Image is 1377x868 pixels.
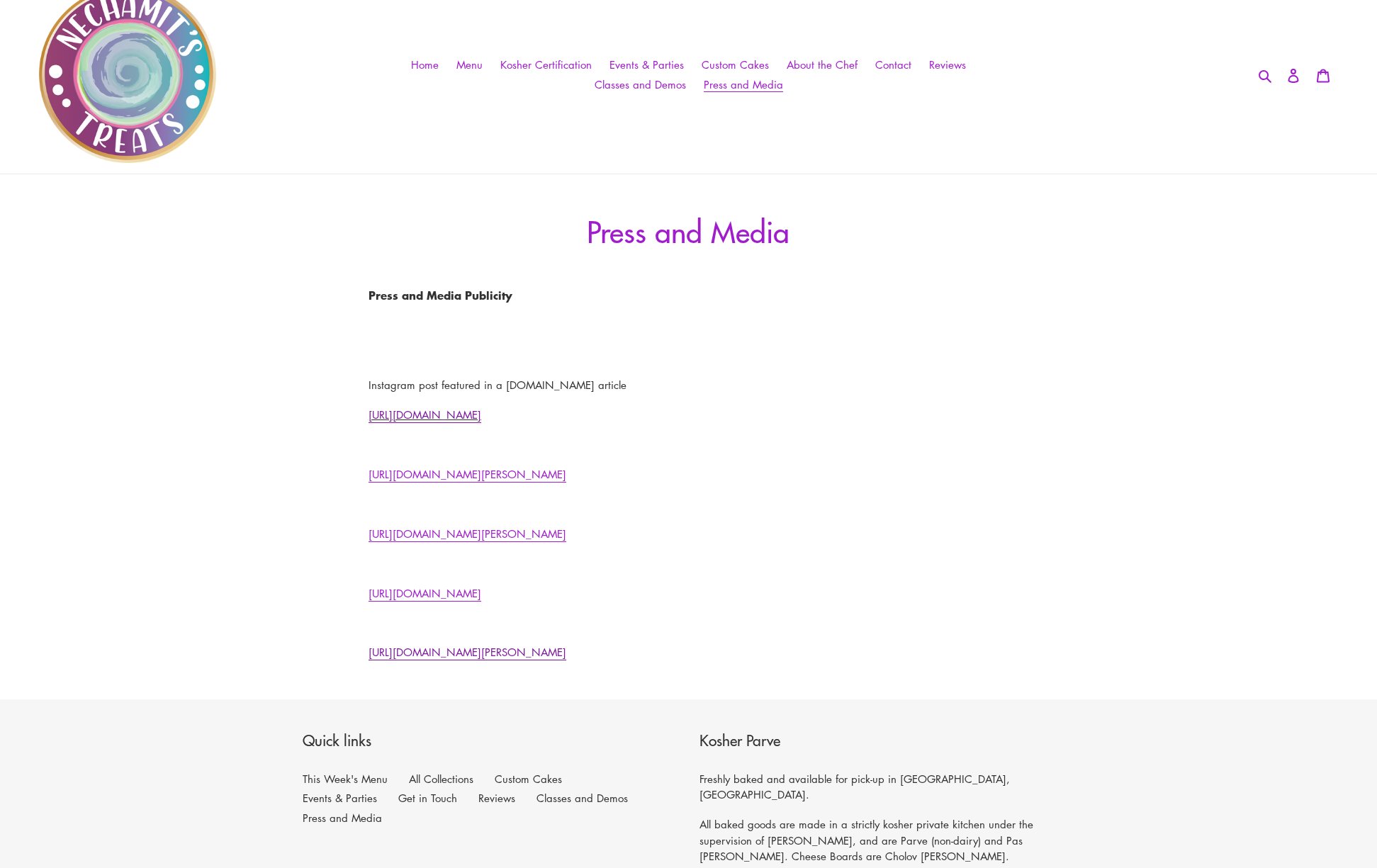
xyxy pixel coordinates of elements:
[780,55,865,75] a: About the Chef
[868,55,918,75] a: Contact
[602,55,691,75] a: Events & Parties
[449,55,490,75] a: Menu
[875,57,911,72] span: Contact
[303,791,377,805] a: Events & Parties
[303,731,678,753] p: Quick links
[303,772,388,786] a: This Week's Menu
[536,791,628,805] a: Classes and Demos
[411,57,439,72] span: Home
[697,74,790,95] a: Press and Media
[929,57,966,72] span: Reviews
[369,645,566,660] a: [URL][DOMAIN_NAME][PERSON_NAME]
[922,55,973,75] a: Reviews
[369,407,481,423] a: [URL][DOMAIN_NAME]
[699,816,1075,864] p: All baked goods are made in a strictly kosher private kitchen under the supervision of [PERSON_NA...
[495,772,562,786] a: Custom Cakes
[609,57,684,72] span: Events & Parties
[787,57,858,72] span: About the Chef
[369,526,566,542] a: [URL][DOMAIN_NAME][PERSON_NAME]
[588,74,693,95] a: Classes and Demos
[695,55,776,75] a: Custom Cakes
[398,791,457,805] a: Get in Touch
[595,77,686,92] span: Classes and Demos
[702,57,769,72] span: Custom Cakes
[704,77,783,92] span: Press and Media
[699,771,1075,803] p: Freshly baked and available for pick-up in [GEOGRAPHIC_DATA],[GEOGRAPHIC_DATA].
[369,586,481,602] a: [URL][DOMAIN_NAME]
[493,55,599,75] a: Kosher Certification
[369,377,1008,393] p: Instagram post featured in a [DOMAIN_NAME] article
[369,467,566,483] a: [URL][DOMAIN_NAME][PERSON_NAME]
[456,57,483,72] span: Menu
[369,213,1008,248] h1: Press and Media
[478,791,515,805] a: Reviews
[699,731,1075,753] p: Kosher Parve
[369,286,512,303] strong: Press and Media Publicity
[500,57,592,72] span: Kosher Certification
[404,55,446,75] a: Home
[409,772,473,786] a: All Collections
[303,811,382,825] a: Press and Media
